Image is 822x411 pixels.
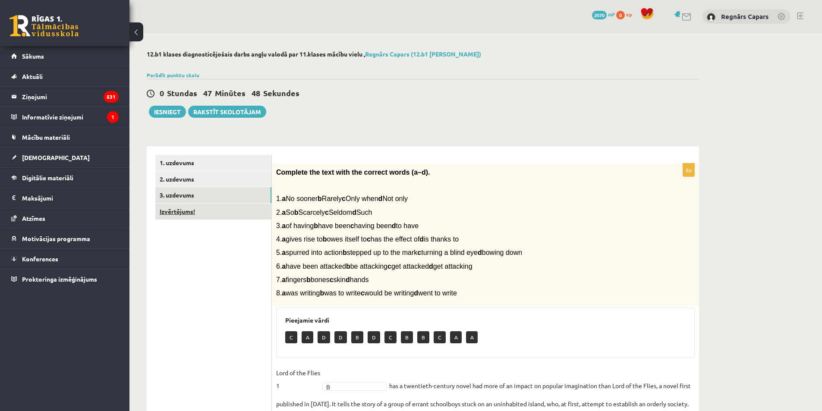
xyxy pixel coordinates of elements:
b: c [350,222,354,229]
span: 5. spurred into action stepped up to the mark turning a blind eye bowing down [276,249,522,256]
a: Mācību materiāli [11,127,119,147]
p: D [334,331,347,343]
b: c [342,195,346,202]
a: Konferences [11,249,119,269]
b: b [306,276,311,283]
h2: 12.b1 klases diagnosticējošais darbs angļu valodā par 11.klases mācību vielu , [147,50,699,58]
p: C [384,331,397,343]
span: Atzīmes [22,214,45,222]
a: 3. uzdevums [155,187,271,203]
a: Rīgas 1. Tālmācības vidusskola [9,15,79,37]
b: a [282,263,286,270]
b: b [323,235,327,243]
span: Konferences [22,255,58,263]
a: Motivācijas programma [11,229,119,248]
b: c [417,249,421,256]
span: Complete the text with the correct words (a–d). [276,169,430,176]
p: Lord of the Flies 1 [276,366,320,392]
a: Aktuāli [11,66,119,86]
span: 6. have been attacked be attacking get attacked get attacking [276,263,472,270]
i: 531 [104,91,119,103]
a: Sākums [11,46,119,66]
span: Mācību materiāli [22,133,70,141]
button: Iesniegt [149,106,186,118]
span: Minūtes [215,88,246,98]
p: B [351,331,363,343]
span: Sākums [22,52,44,60]
a: 0 xp [616,11,636,18]
b: c [361,289,365,297]
i: 1 [107,111,119,123]
b: a [282,209,286,216]
b: b [320,289,324,297]
b: a [282,235,286,243]
a: Digitālie materiāli [11,168,119,188]
img: Regnārs Capars [707,13,715,22]
b: c [367,235,371,243]
a: Rakstīt skolotājam [188,106,266,118]
span: 2070 [592,11,607,19]
span: 0 [160,88,164,98]
a: 2. uzdevums [155,171,271,187]
b: b [318,195,322,202]
span: xp [626,11,632,18]
b: b [294,209,299,216]
a: Ziņojumi531 [11,87,119,107]
span: 48 [252,88,260,98]
p: C [434,331,446,343]
b: d [429,263,433,270]
a: Regnārs Capars [721,12,768,21]
h3: Pieejamie vārdi [285,317,686,324]
span: Aktuāli [22,72,43,80]
p: A [450,331,462,343]
span: Sekundes [263,88,299,98]
a: Informatīvie ziņojumi1 [11,107,119,127]
a: B [322,382,387,391]
legend: Informatīvie ziņojumi [22,107,119,127]
b: a [282,276,286,283]
span: 8. was writing was to write would be writing went to write [276,289,457,297]
b: b [343,249,347,256]
b: a [282,289,286,297]
span: 3. of having have been having been to have [276,222,419,229]
b: d [414,289,418,297]
b: d [392,222,396,229]
b: d [346,276,350,283]
p: 8p [683,163,695,177]
span: Proktoringa izmēģinājums [22,275,97,283]
a: Regnārs Capars (12.b1 [PERSON_NAME]) [365,50,481,58]
legend: Maksājumi [22,188,119,208]
b: a [282,195,286,202]
p: D [318,331,330,343]
b: b [346,263,350,270]
a: Maksājumi [11,188,119,208]
p: A [466,331,478,343]
b: c [330,276,334,283]
span: 0 [616,11,625,19]
a: [DEMOGRAPHIC_DATA] [11,147,119,167]
p: A [302,331,313,343]
span: 4. gives rise to owes itself to has the effect of is thanks to [276,235,459,243]
a: 2070 mP [592,11,615,18]
b: d [478,249,482,256]
span: 1. No sooner Rarely Only when Not only [276,195,408,202]
span: 7. fingers bones skin hands [276,276,368,283]
legend: Ziņojumi [22,87,119,107]
span: [DEMOGRAPHIC_DATA] [22,154,90,161]
a: 1. uzdevums [155,155,271,171]
a: Proktoringa izmēģinājums [11,269,119,289]
a: Atzīmes [11,208,119,228]
p: B [401,331,413,343]
a: Izvērtējums! [155,204,271,220]
b: a [282,222,286,229]
b: c [325,209,329,216]
span: mP [608,11,615,18]
p: C [285,331,297,343]
span: Motivācijas programma [22,235,90,242]
p: B [417,331,429,343]
b: d [378,195,383,202]
b: d [352,209,356,216]
span: B [326,383,375,391]
b: b [314,222,318,229]
b: c [387,263,391,270]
